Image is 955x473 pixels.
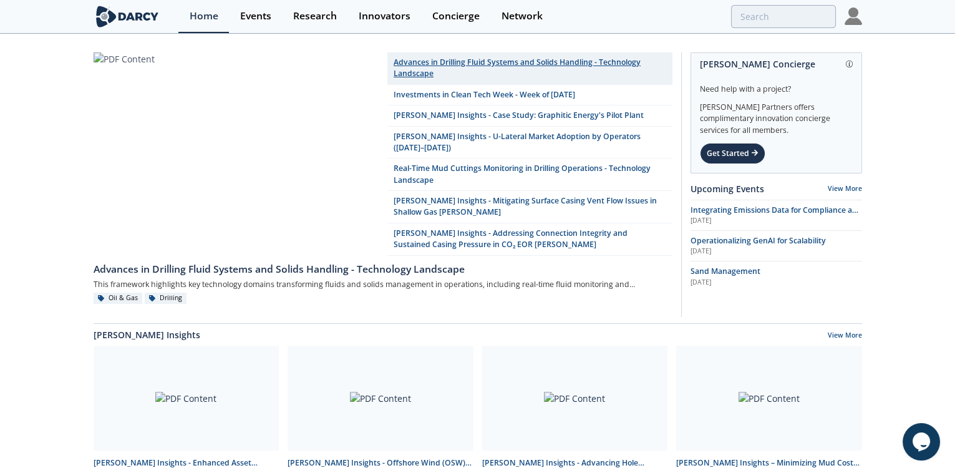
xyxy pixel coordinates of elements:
div: Advances in Drilling Fluid Systems and Solids Handling - Technology Landscape [94,262,672,277]
a: Integrating Emissions Data for Compliance and Operational Action [DATE] [691,205,862,226]
div: [PERSON_NAME] Concierge [700,53,853,75]
a: View More [828,331,862,342]
img: Profile [845,7,862,25]
a: Operationalizing GenAI for Scalability [DATE] [691,235,862,256]
a: Upcoming Events [691,182,764,195]
a: Advances in Drilling Fluid Systems and Solids Handling - Technology Landscape [387,52,672,85]
div: [PERSON_NAME] Insights - Offshore Wind (OSW) and Networks [288,457,473,469]
div: Network [502,11,543,21]
span: Sand Management [691,266,760,276]
div: Oil & Gas [94,293,143,304]
div: Innovators [359,11,410,21]
img: logo-wide.svg [94,6,162,27]
a: [PERSON_NAME] Insights - Case Study: Graphitic Energy's Pilot Plant [387,105,672,126]
div: Need help with a project? [700,75,853,95]
div: This framework highlights key technology domains transforming fluids and solids management in ope... [94,277,672,293]
span: Operationalizing GenAI for Scalability [691,235,826,246]
a: Sand Management [DATE] [691,266,862,287]
a: [PERSON_NAME] Insights - Mitigating Surface Casing Vent Flow Issues in Shallow Gas [PERSON_NAME] [387,191,672,223]
div: [PERSON_NAME] Insights – Minimizing Mud Costs with Automated Fluids Intelligence [676,457,862,469]
div: Get Started [700,143,765,164]
div: Research [293,11,337,21]
input: Advanced Search [731,5,836,28]
a: [PERSON_NAME] Insights [94,328,200,341]
div: Drilling [145,293,187,304]
a: Investments in Clean Tech Week - Week of [DATE] [387,85,672,105]
a: [PERSON_NAME] Insights - Addressing Connection Integrity and Sustained Casing Pressure in CO₂ EOR... [387,223,672,256]
span: Integrating Emissions Data for Compliance and Operational Action [691,205,862,227]
div: [PERSON_NAME] Insights - Advancing Hole Cleaning with Automated Cuttings Monitoring [482,457,668,469]
div: Events [240,11,271,21]
div: [DATE] [691,246,862,256]
a: Real-Time Mud Cuttings Monitoring in Drilling Operations - Technology Landscape [387,158,672,191]
a: [PERSON_NAME] Insights - U-Lateral Market Adoption by Operators ([DATE]–[DATE]) [387,127,672,159]
div: [DATE] [691,278,862,288]
div: [PERSON_NAME] Partners offers complimentary innovation concierge services for all members. [700,95,853,136]
div: [PERSON_NAME] Insights - Enhanced Asset Management (O&M) for Onshore Wind Farms [94,457,279,469]
div: [DATE] [691,216,862,226]
div: Home [190,11,218,21]
img: information.svg [846,61,853,67]
iframe: chat widget [903,423,943,461]
a: View More [828,184,862,193]
a: Advances in Drilling Fluid Systems and Solids Handling - Technology Landscape [94,256,672,277]
div: Concierge [432,11,480,21]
